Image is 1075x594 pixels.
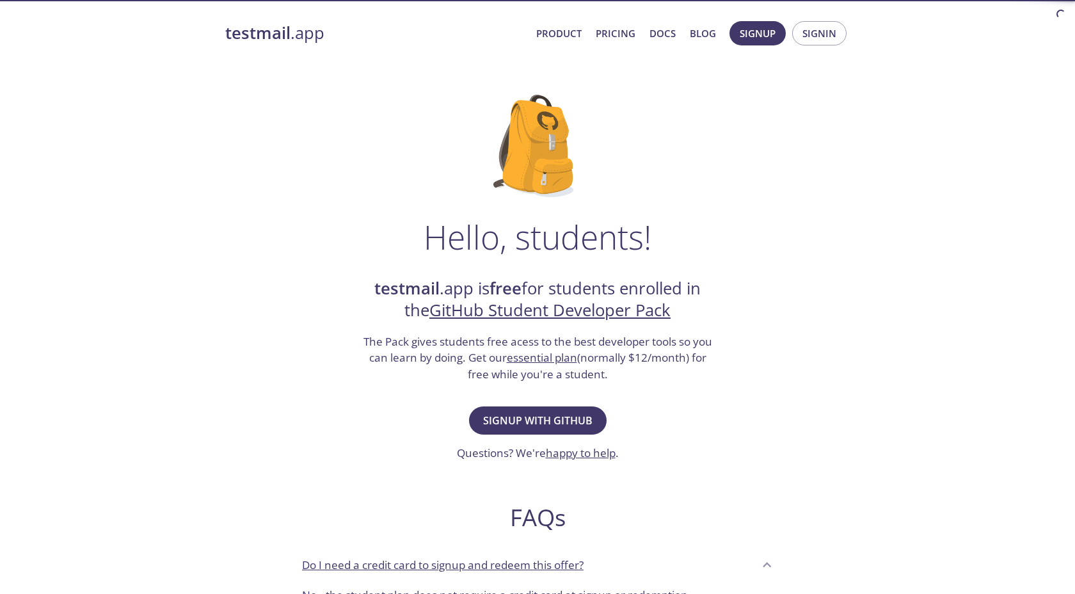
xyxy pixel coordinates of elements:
[493,95,582,197] img: github-student-backpack.png
[424,218,651,256] h1: Hello, students!
[429,299,671,321] a: GitHub Student Developer Pack
[457,445,619,462] h3: Questions? We're .
[302,557,584,574] p: Do I need a credit card to signup and redeem this offer?
[536,25,582,42] a: Product
[490,277,522,300] strong: free
[649,25,676,42] a: Docs
[690,25,716,42] a: Blog
[546,445,616,460] a: happy to help
[507,350,577,365] a: essential plan
[483,412,593,429] span: Signup with GitHub
[792,21,847,45] button: Signin
[362,278,713,322] h2: .app is for students enrolled in the
[225,22,291,44] strong: testmail
[292,547,783,582] div: Do I need a credit card to signup and redeem this offer?
[740,25,776,42] span: Signup
[374,277,440,300] strong: testmail
[596,25,635,42] a: Pricing
[225,22,526,44] a: testmail.app
[292,503,783,532] h2: FAQs
[362,333,713,383] h3: The Pack gives students free acess to the best developer tools so you can learn by doing. Get our...
[469,406,607,435] button: Signup with GitHub
[729,21,786,45] button: Signup
[802,25,836,42] span: Signin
